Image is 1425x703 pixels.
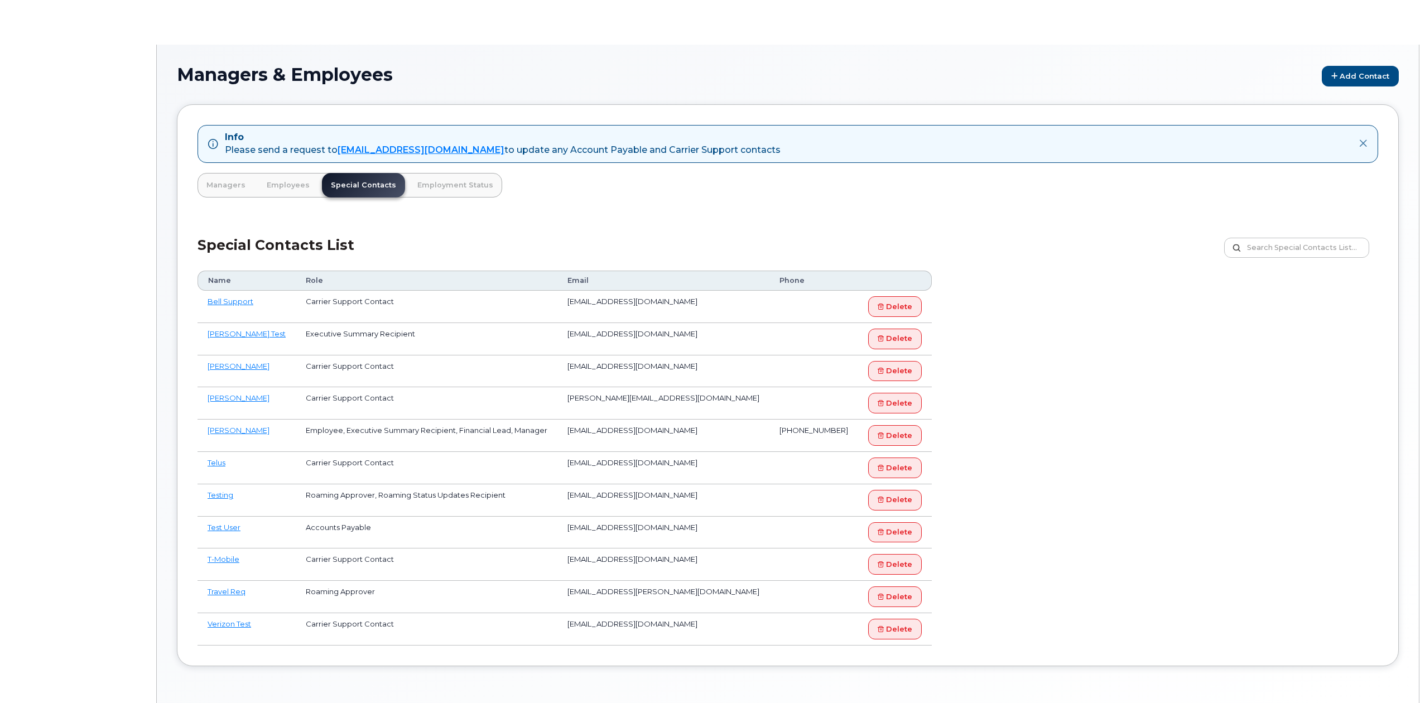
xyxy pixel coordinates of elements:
td: Roaming Approver [296,581,557,613]
td: Carrier Support Contact [296,613,557,646]
th: Phone [769,271,858,291]
td: Executive Summary Recipient [296,323,557,355]
a: Delete [868,554,922,575]
a: Travel Req [208,587,245,596]
td: [EMAIL_ADDRESS][DOMAIN_NAME] [557,452,769,484]
td: Employee, Executive Summary Recipient, Financial Lead, Manager [296,420,557,452]
a: Delete [868,329,922,349]
a: Bell Support [208,297,253,306]
a: Employment Status [408,173,502,198]
a: [PERSON_NAME] [208,362,269,370]
a: Employees [258,173,319,198]
td: [EMAIL_ADDRESS][PERSON_NAME][DOMAIN_NAME] [557,581,769,613]
a: Managers [198,173,254,198]
h2: Special Contacts List [198,238,354,271]
a: Verizon Test [208,619,251,628]
th: Name [198,271,296,291]
a: T-Mobile [208,555,239,564]
td: Carrier Support Contact [296,548,557,581]
a: Delete [868,586,922,607]
td: Roaming Approver, Roaming Status Updates Recipient [296,484,557,517]
th: Role [296,271,557,291]
td: [EMAIL_ADDRESS][DOMAIN_NAME] [557,484,769,517]
a: Delete [868,619,922,639]
a: Delete [868,490,922,511]
td: [EMAIL_ADDRESS][DOMAIN_NAME] [557,420,769,452]
a: Delete [868,458,922,478]
a: Add Contact [1322,66,1399,86]
a: [PERSON_NAME] Test [208,329,286,338]
td: [EMAIL_ADDRESS][DOMAIN_NAME] [557,323,769,355]
td: [PHONE_NUMBER] [769,420,858,452]
th: Email [557,271,769,291]
td: [EMAIL_ADDRESS][DOMAIN_NAME] [557,613,769,646]
a: Delete [868,393,922,413]
strong: Info [225,132,244,142]
div: Please send a request to to update any Account Payable and Carrier Support contacts [225,144,781,157]
a: Delete [868,425,922,446]
a: [PERSON_NAME] [208,426,269,435]
td: Carrier Support Contact [296,452,557,484]
h1: Managers & Employees [177,65,1399,86]
td: Accounts Payable [296,517,557,549]
a: Telus [208,458,225,467]
a: Test User [208,523,240,532]
a: [PERSON_NAME] [208,393,269,402]
a: Delete [868,361,922,382]
td: [PERSON_NAME][EMAIL_ADDRESS][DOMAIN_NAME] [557,387,769,420]
td: Carrier Support Contact [296,387,557,420]
a: Delete [868,522,922,543]
td: [EMAIL_ADDRESS][DOMAIN_NAME] [557,517,769,549]
td: Carrier Support Contact [296,355,557,388]
td: Carrier Support Contact [296,291,557,323]
td: [EMAIL_ADDRESS][DOMAIN_NAME] [557,548,769,581]
td: [EMAIL_ADDRESS][DOMAIN_NAME] [557,355,769,388]
a: [EMAIL_ADDRESS][DOMAIN_NAME] [338,145,504,155]
td: [EMAIL_ADDRESS][DOMAIN_NAME] [557,291,769,323]
a: Testing [208,490,233,499]
a: Special Contacts [322,173,405,198]
a: Delete [868,296,922,317]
